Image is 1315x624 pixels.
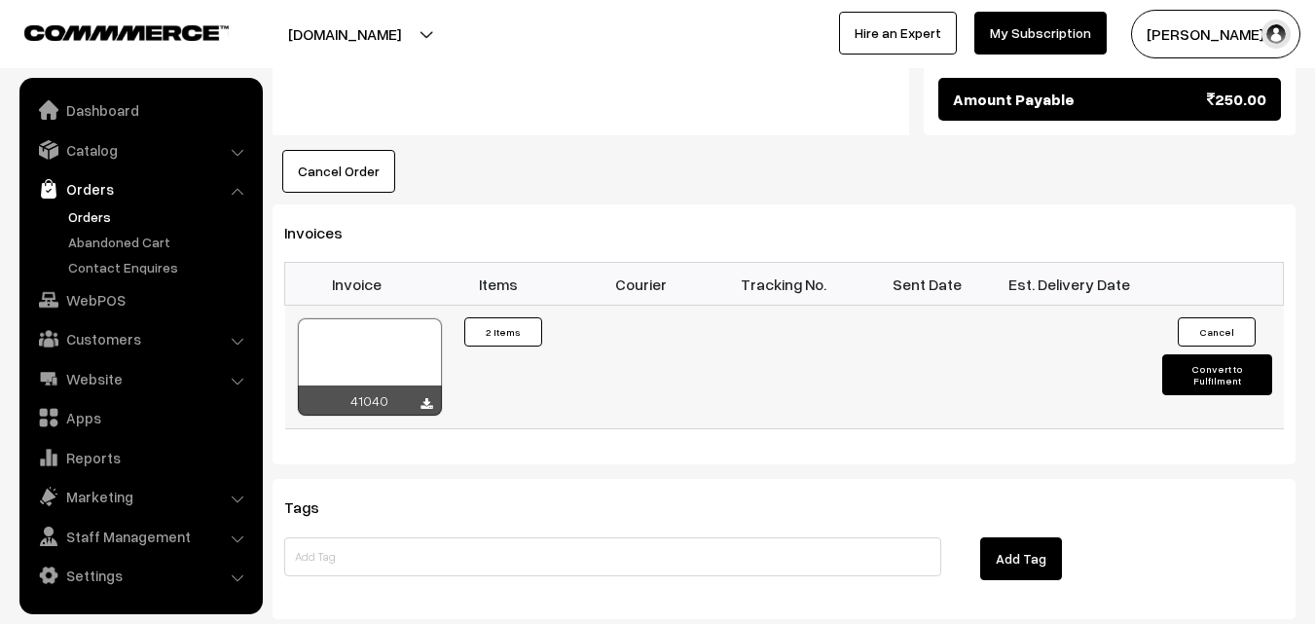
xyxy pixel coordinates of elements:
[298,385,442,416] div: 41040
[1178,317,1256,347] button: Cancel
[1261,19,1291,49] img: user
[24,361,256,396] a: Website
[24,479,256,514] a: Marketing
[1207,88,1266,111] span: 250.00
[998,263,1141,306] th: Est. Delivery Date
[284,537,941,576] input: Add Tag
[220,10,469,58] button: [DOMAIN_NAME]
[464,317,542,347] button: 2 Items
[24,19,195,43] a: COMMMERCE
[24,440,256,475] a: Reports
[63,206,256,227] a: Orders
[980,537,1062,580] button: Add Tag
[974,12,1107,55] a: My Subscription
[570,263,713,306] th: Courier
[427,263,570,306] th: Items
[24,132,256,167] a: Catalog
[24,282,256,317] a: WebPOS
[24,558,256,593] a: Settings
[24,171,256,206] a: Orders
[284,223,366,242] span: Invoices
[712,263,856,306] th: Tracking No.
[24,321,256,356] a: Customers
[24,25,229,40] img: COMMMERCE
[285,263,428,306] th: Invoice
[24,519,256,554] a: Staff Management
[63,232,256,252] a: Abandoned Cart
[953,88,1075,111] span: Amount Payable
[63,257,256,277] a: Contact Enquires
[839,12,957,55] a: Hire an Expert
[282,150,395,193] button: Cancel Order
[1131,10,1300,58] button: [PERSON_NAME] s…
[24,400,256,435] a: Apps
[284,497,343,517] span: Tags
[856,263,999,306] th: Sent Date
[24,92,256,128] a: Dashboard
[1162,354,1272,395] button: Convert to Fulfilment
